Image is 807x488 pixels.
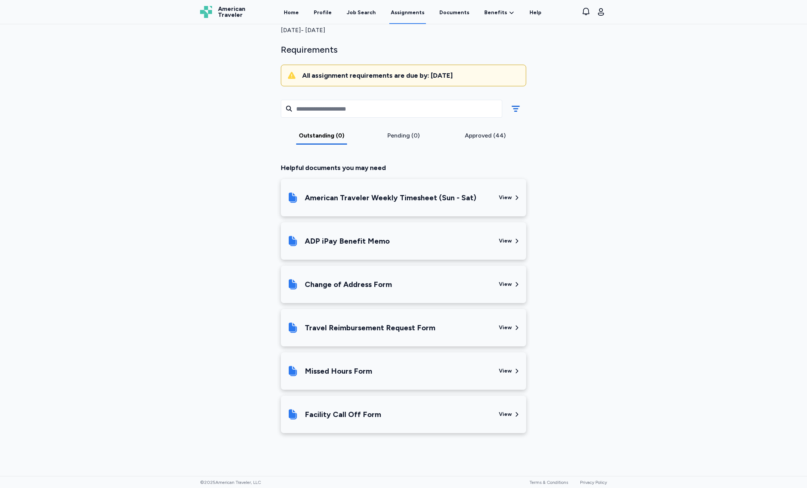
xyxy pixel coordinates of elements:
[305,279,392,290] div: Change of Address Form
[484,9,515,16] a: Benefits
[447,131,523,140] div: Approved (44)
[284,131,360,140] div: Outstanding (0)
[281,163,526,173] div: Helpful documents you may need
[499,281,512,288] div: View
[305,322,435,333] div: Travel Reimbursement Request Form
[389,1,426,24] a: Assignments
[499,194,512,201] div: View
[200,479,261,485] span: © 2025 American Traveler, LLC
[305,409,381,420] div: Facility Call Off Form
[580,480,607,485] a: Privacy Policy
[484,9,507,16] span: Benefits
[305,192,476,203] div: American Traveler Weekly Timesheet (Sun - Sat)
[305,236,390,246] div: ADP iPay Benefit Memo
[499,324,512,331] div: View
[347,9,376,16] div: Job Search
[281,26,526,35] div: [DATE] - [DATE]
[305,366,372,376] div: Missed Hours Form
[302,71,520,80] div: All assignment requirements are due by: [DATE]
[499,367,512,375] div: View
[200,6,212,18] img: Logo
[499,411,512,418] div: View
[499,237,512,245] div: View
[218,6,245,18] span: American Traveler
[281,44,526,56] div: Requirements
[530,480,568,485] a: Terms & Conditions
[366,131,442,140] div: Pending (0)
